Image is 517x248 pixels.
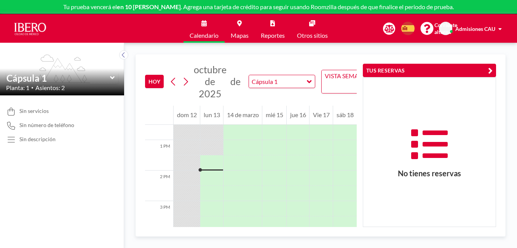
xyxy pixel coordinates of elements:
font: VISTA SEMANAL [325,72,370,80]
button: HOY [145,75,164,88]
span: de [230,76,241,87]
span: Otros sitios [297,32,328,39]
span: Sin servicios [19,108,49,114]
input: Buscar opción [322,82,375,92]
a: Otros sitios [291,14,334,43]
span: Mapas [231,32,249,39]
div: 12 DE LA NOCHE [145,110,173,140]
div: mié 15 [262,106,286,125]
div: 2 PM [145,171,173,201]
span: Sin número de teléfono [19,122,74,129]
span: octubre de 2025 [194,64,227,99]
img: organization-logo [12,21,48,36]
h3: No tienes reservas [363,169,496,178]
div: 3 PM [145,201,173,232]
div: 14 de marzo [223,106,262,125]
b: en 10 [PERSON_NAME] [117,3,181,10]
span: Planta: 1 [6,84,29,92]
input: Cápsula 1 [6,72,110,84]
span: Corriente alterna [434,22,457,35]
span: Calendario [190,32,219,39]
button: TUS RESERVAS [363,64,496,77]
span: Reportes [261,32,285,39]
div: Vie 17 [310,106,333,125]
div: Sin descripción [19,136,56,143]
span: • [31,85,34,90]
div: jue 16 [287,106,309,125]
div: sáb 18 [333,106,357,125]
div: 1 PM [145,140,173,171]
a: Reportes [255,14,291,43]
a: Mapas [225,14,255,43]
div: Buscar opción [322,70,388,93]
div: dom 12 [174,106,200,125]
input: Cápsula 1 [249,75,307,88]
div: lun 13 [200,106,223,125]
a: Calendario [184,14,225,43]
font: TUS RESERVAS [366,67,405,74]
span: Asientos: 2 [35,84,65,92]
span: Admisiones CAU [455,26,495,32]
